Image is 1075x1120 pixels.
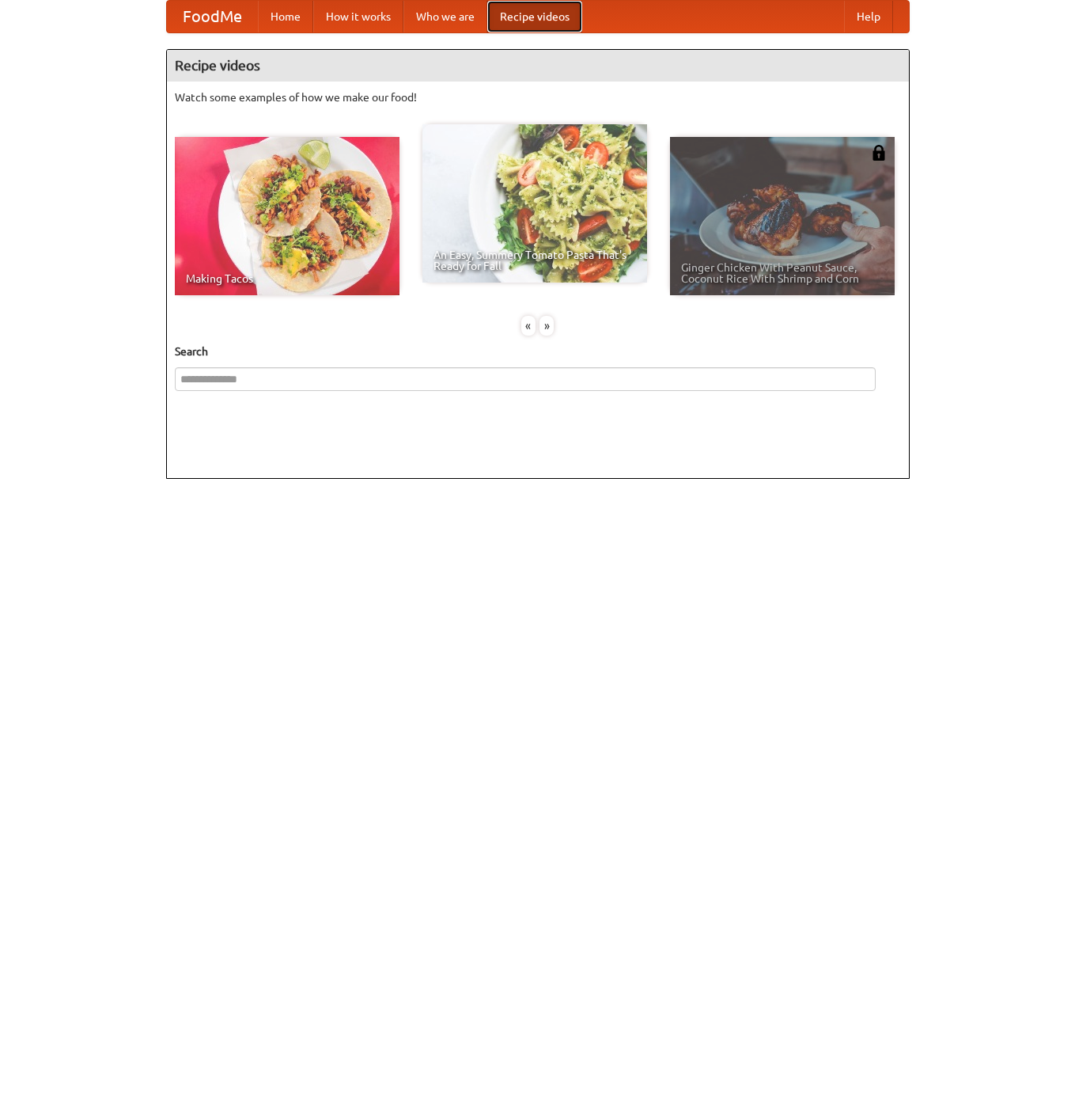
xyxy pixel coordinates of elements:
a: Who we are [403,1,487,32]
h4: Recipe videos [167,50,909,82]
div: « [521,316,536,336]
a: Help [844,1,893,32]
span: Making Tacos [186,273,388,284]
span: An Easy, Summery Tomato Pasta That's Ready for Fall [433,249,636,271]
p: Watch some examples of how we make our food! [175,89,901,105]
h5: Search [175,344,901,359]
div: » [539,316,554,336]
a: Home [258,1,313,32]
a: How it works [313,1,403,32]
a: Recipe videos [487,1,582,32]
a: Making Tacos [175,137,399,295]
a: FoodMe [167,1,258,32]
img: 483408.png [871,145,887,161]
a: An Easy, Summery Tomato Pasta That's Ready for Fall [422,124,647,283]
